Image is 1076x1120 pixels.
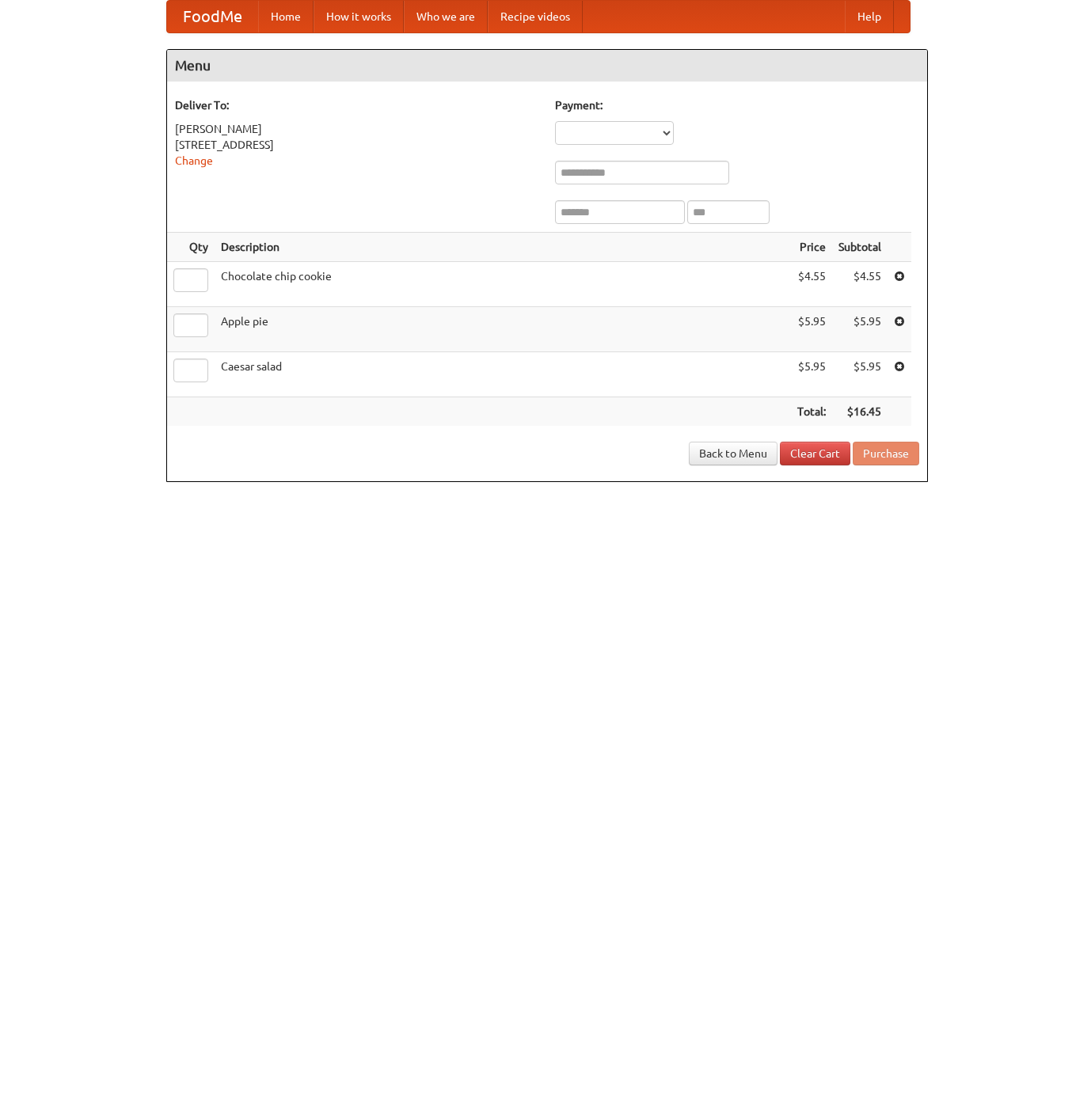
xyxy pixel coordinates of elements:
[167,1,258,32] a: FoodMe
[215,262,791,307] td: Chocolate chip cookie
[555,97,919,113] h5: Payment:
[167,233,215,262] th: Qty
[832,262,888,307] td: $4.55
[215,233,791,262] th: Description
[175,121,539,137] div: [PERSON_NAME]
[689,442,778,465] a: Back to Menu
[791,307,832,352] td: $5.95
[215,307,791,352] td: Apple pie
[791,233,832,262] th: Price
[175,154,213,167] a: Change
[791,262,832,307] td: $4.55
[791,352,832,397] td: $5.95
[258,1,314,32] a: Home
[791,397,832,427] th: Total:
[853,442,919,465] button: Purchase
[404,1,488,32] a: Who we are
[832,397,888,427] th: $16.45
[832,233,888,262] th: Subtotal
[175,97,539,113] h5: Deliver To:
[845,1,894,32] a: Help
[832,352,888,397] td: $5.95
[780,442,850,465] a: Clear Cart
[832,307,888,352] td: $5.95
[488,1,583,32] a: Recipe videos
[215,352,791,397] td: Caesar salad
[314,1,404,32] a: How it works
[167,50,927,82] h4: Menu
[175,137,539,153] div: [STREET_ADDRESS]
